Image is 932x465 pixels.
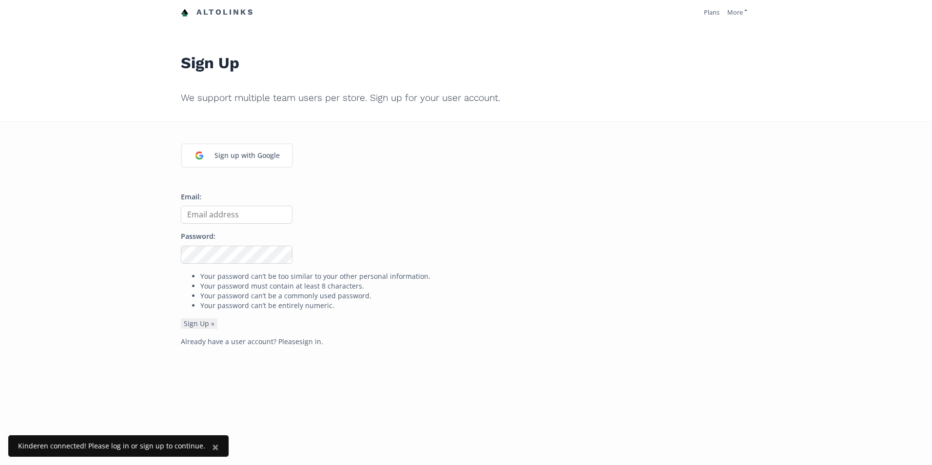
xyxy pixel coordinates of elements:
[181,337,751,347] p: Already have a user account? Please .
[181,318,217,329] button: Sign Up »
[181,86,751,110] h2: We support multiple team users per store. Sign up for your user account.
[200,271,751,281] li: Your password can’t be too similar to your other personal information.
[212,439,219,455] span: ×
[181,143,293,168] a: Sign up with Google
[189,145,210,166] img: google_login_logo_184.png
[704,8,719,17] a: Plans
[200,291,751,301] li: Your password can’t be a commonly used password.
[200,281,751,291] li: Your password must contain at least 8 characters.
[202,435,229,459] button: Close
[210,145,285,166] div: Sign up with Google
[727,8,747,17] a: More
[181,4,254,20] a: Altolinks
[200,301,751,310] li: Your password can’t be entirely numeric.
[299,337,321,346] a: sign in
[181,9,189,17] img: favicon-32x32.png
[181,206,292,224] input: Email address
[18,441,205,451] div: Kinderen connected! Please log in or sign up to continue.
[181,192,201,202] label: Email:
[181,32,751,78] h1: Sign Up
[181,232,215,242] label: Password:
